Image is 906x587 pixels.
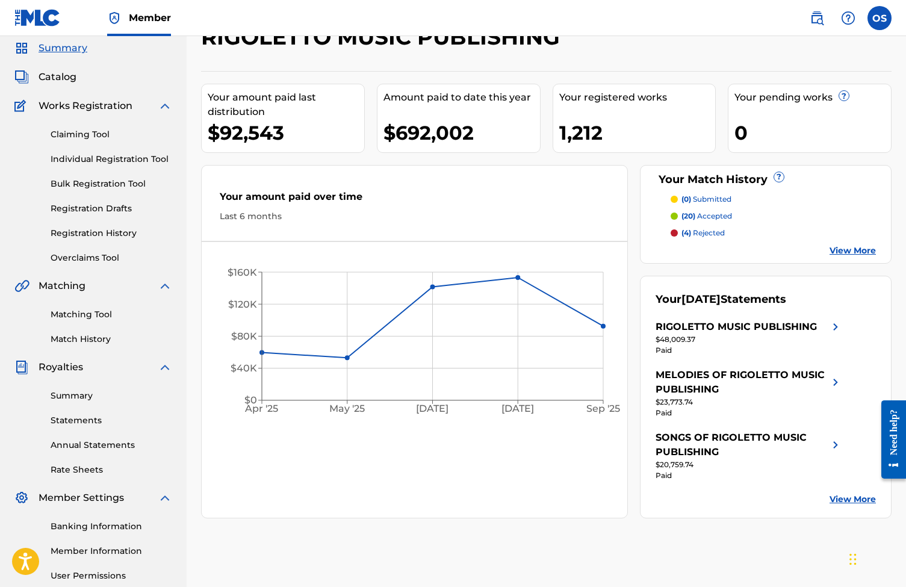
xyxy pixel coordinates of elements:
img: expand [158,279,172,293]
a: Registration Drafts [51,202,172,215]
div: $48,009.37 [656,334,843,345]
div: $92,543 [208,119,364,146]
iframe: Chat Widget [846,529,906,587]
div: $23,773.74 [656,397,843,408]
div: Your Match History [656,172,876,188]
div: RIGOLETTO MUSIC PUBLISHING [656,320,817,334]
div: 1,212 [559,119,716,146]
img: Royalties [14,360,29,374]
p: rejected [681,228,725,238]
p: accepted [681,211,732,222]
div: Your registered works [559,90,716,105]
p: submitted [681,194,731,205]
tspan: Sep '25 [586,403,620,414]
tspan: $80K [231,331,257,342]
img: Matching [14,279,29,293]
a: Rate Sheets [51,464,172,476]
img: Catalog [14,70,29,84]
iframe: Resource Center [872,390,906,489]
tspan: Apr '25 [245,403,279,414]
div: MELODIES OF RIGOLETTO MUSIC PUBLISHING [656,368,828,397]
div: Help [836,6,860,30]
a: Individual Registration Tool [51,153,172,166]
h2: RIGOLETTO MUSIC PUBLISHING [201,23,566,51]
img: right chevron icon [828,320,843,334]
div: User Menu [867,6,892,30]
img: expand [158,360,172,374]
div: $692,002 [383,119,540,146]
div: SONGS OF RIGOLETTO MUSIC PUBLISHING [656,430,828,459]
div: Paid [656,470,843,481]
img: expand [158,491,172,505]
a: Bulk Registration Tool [51,178,172,190]
a: Member Information [51,545,172,557]
span: Royalties [39,360,83,374]
img: help [841,11,855,25]
img: MLC Logo [14,9,61,26]
span: Member Settings [39,491,124,505]
span: (20) [681,211,695,220]
a: Match History [51,333,172,346]
span: Matching [39,279,85,293]
a: View More [830,244,876,257]
tspan: [DATE] [501,403,534,414]
img: right chevron icon [828,368,843,397]
a: View More [830,493,876,506]
a: SummarySummary [14,41,87,55]
img: Works Registration [14,99,30,113]
span: (4) [681,228,691,237]
div: 0 [734,119,891,146]
div: Your Statements [656,291,786,308]
a: Registration History [51,227,172,240]
tspan: [DATE] [416,403,448,414]
div: Amount paid to date this year [383,90,540,105]
a: (4) rejected [671,228,876,238]
div: Last 6 months [220,210,609,223]
span: [DATE] [681,293,721,306]
div: Your pending works [734,90,891,105]
img: Summary [14,41,29,55]
span: Works Registration [39,99,132,113]
a: Matching Tool [51,308,172,321]
tspan: $40K [231,362,257,374]
div: Drag [849,541,857,577]
a: Statements [51,414,172,427]
a: Claiming Tool [51,128,172,141]
tspan: $120K [228,299,257,310]
div: Your amount paid over time [220,190,609,210]
a: Overclaims Tool [51,252,172,264]
a: Banking Information [51,520,172,533]
span: Member [129,11,171,25]
a: RIGOLETTO MUSIC PUBLISHINGright chevron icon$48,009.37Paid [656,320,843,356]
img: Member Settings [14,491,29,505]
img: expand [158,99,172,113]
a: MELODIES OF RIGOLETTO MUSIC PUBLISHINGright chevron icon$23,773.74Paid [656,368,843,418]
span: ? [774,172,784,182]
img: Top Rightsholder [107,11,122,25]
a: (0) submitted [671,194,876,205]
div: Your amount paid last distribution [208,90,364,119]
span: ? [839,91,849,101]
span: Catalog [39,70,76,84]
a: User Permissions [51,570,172,582]
span: (0) [681,194,691,203]
tspan: $160K [228,267,257,278]
div: $20,759.74 [656,459,843,470]
span: Summary [39,41,87,55]
div: Paid [656,345,843,356]
img: search [810,11,824,25]
a: Annual Statements [51,439,172,452]
div: Paid [656,408,843,418]
a: Public Search [805,6,829,30]
tspan: May '25 [329,403,365,414]
a: (20) accepted [671,211,876,222]
tspan: $0 [244,394,257,406]
a: CatalogCatalog [14,70,76,84]
a: Summary [51,390,172,402]
img: right chevron icon [828,430,843,459]
a: SONGS OF RIGOLETTO MUSIC PUBLISHINGright chevron icon$20,759.74Paid [656,430,843,481]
